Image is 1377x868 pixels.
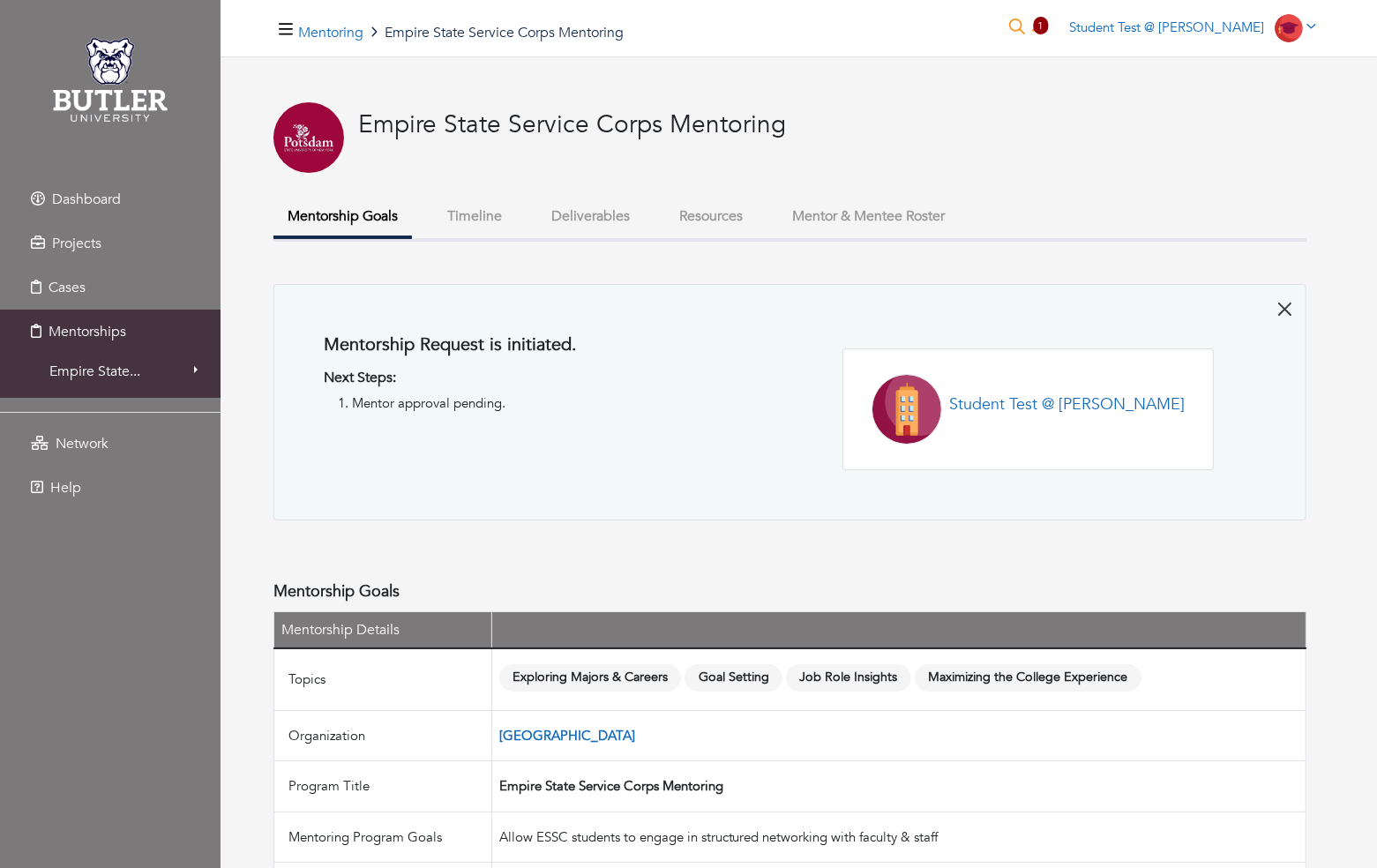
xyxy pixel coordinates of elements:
img: Butler_logo.png [18,31,203,128]
a: Cases [4,270,216,305]
button: Mentorship Goals [273,198,412,239]
button: Deliverables [537,198,644,236]
a: Projects [4,226,216,261]
div: Allow ESSC students to engage in structured networking with faculty & staff [499,827,1298,848]
span: Projects [52,234,101,253]
td: Topics [274,648,492,710]
img: channels4_profile.jpg [273,102,344,173]
td: Empire State Service Corps Mentoring [491,761,1306,812]
span: Student Test @ [PERSON_NAME] [1069,19,1264,36]
a: Mentorships [4,314,216,349]
span: Exploring Majors & Careers [499,664,682,692]
a: [GEOGRAPHIC_DATA] [499,727,635,745]
button: Resources [665,198,757,236]
span: Cases [49,278,86,297]
h3: Empire State Service Corps Mentoring [358,110,786,140]
span: Maximizing the College Experience [915,664,1141,692]
h4: Next Steps: [324,370,577,386]
span: Goal Setting [685,664,782,692]
span: Network [56,434,109,453]
span: Mentorships [49,322,126,341]
a: Student Test @ [PERSON_NAME] [949,393,1185,415]
span: Job Role Insights [786,664,911,692]
a: 1 [1032,19,1046,39]
span: Dashboard [52,190,121,209]
img: Company-Icon-7f8a26afd1715722aa5ae9dc11300c11ceeb4d32eda0db0d61c21d11b95ecac6.png [872,374,942,445]
button: Mentor & Mentee Roster [778,198,959,236]
a: Dashboard [4,182,216,217]
span: Help [50,478,81,498]
td: Mentoring Program Goals [274,812,492,863]
h4: Mentorship Request is initiated. [324,334,577,355]
img: Student-Icon-6b6867cbad302adf8029cb3ecf392088beec6a544309a027beb5b4b4576828a8.png [1275,14,1303,42]
th: Mentorship Details [274,612,492,649]
span: 1 [1033,17,1048,34]
h5: Empire State Service Corps Mentoring [298,25,624,41]
h4: Mentorship Goals [273,582,400,602]
a: Mentoring [298,23,363,42]
button: Close [1264,285,1306,333]
a: Student Test @ [PERSON_NAME] [1061,19,1324,36]
li: Mentor approval pending. [352,393,577,414]
td: Organization [274,710,492,761]
a: Empire State... [23,354,212,389]
a: Network [4,426,216,461]
button: Timeline [433,198,516,236]
a: Help [4,470,216,505]
td: Program Title [274,761,492,812]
